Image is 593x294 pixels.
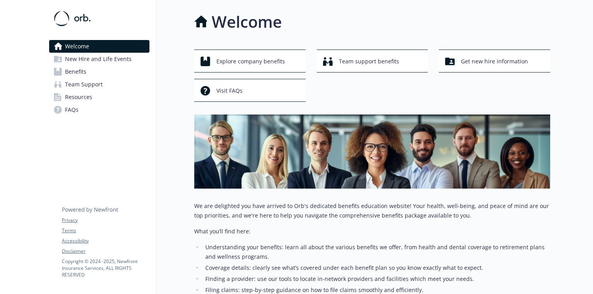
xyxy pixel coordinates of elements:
span: Team Support [65,78,103,91]
a: Disclaimer [62,248,149,255]
a: Benefits [49,65,149,78]
a: FAQs [49,103,149,116]
p: We are delighted you have arrived to Orb's dedicated benefits education website! Your health, wel... [194,201,550,220]
span: New Hire and Life Events [65,53,132,65]
span: Visit FAQs [216,83,243,98]
p: Copyright © 2024 - 2025 , Newfront Insurance Services, ALL RIGHTS RESERVED [62,258,149,278]
h1: Welcome [212,10,282,34]
a: Team Support [49,78,149,91]
a: Welcome [49,40,149,53]
span: FAQs [65,103,78,116]
span: Resources [65,91,92,103]
p: What you’ll find here: [194,227,550,236]
a: Privacy [62,217,149,224]
span: Welcome [65,40,89,53]
a: Terms [62,227,149,234]
button: Visit FAQs [194,79,306,102]
span: Team support benefits [339,54,399,69]
span: Explore company benefits [216,54,285,69]
img: overview page banner [194,115,550,189]
li: Coverage details: clearly see what’s covered under each benefit plan so you know exactly what to ... [203,263,550,273]
button: Team support benefits [317,50,428,73]
a: Accessibility [62,237,149,244]
li: Understanding your benefits: learn all about the various benefits we offer, from health and denta... [203,242,550,262]
li: Finding a provider: use our tools to locate in-network providers and facilities which meet your n... [203,274,550,284]
a: Resources [49,91,149,103]
span: Benefits [65,65,86,78]
button: Get new hire information [439,50,550,73]
span: Get new hire information [461,54,528,69]
a: New Hire and Life Events [49,53,149,65]
button: Explore company benefits [194,50,306,73]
